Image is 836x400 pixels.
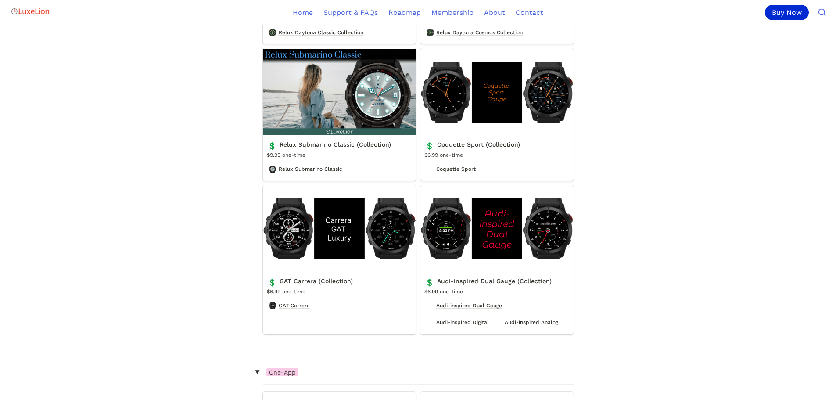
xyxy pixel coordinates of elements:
div: Buy Now [765,5,809,20]
img: Logo [11,3,50,20]
a: Audi-inspired Dual Gauge (Collection) [420,185,574,334]
a: Relux Submarino Classic (Collection) [263,48,416,180]
a: GAT Carrera (Collection) [263,185,416,334]
span: ‣ [250,368,264,376]
a: Coquette Sport (Collection) [420,48,574,180]
a: Buy Now [765,5,812,20]
span: One-App [266,368,298,376]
